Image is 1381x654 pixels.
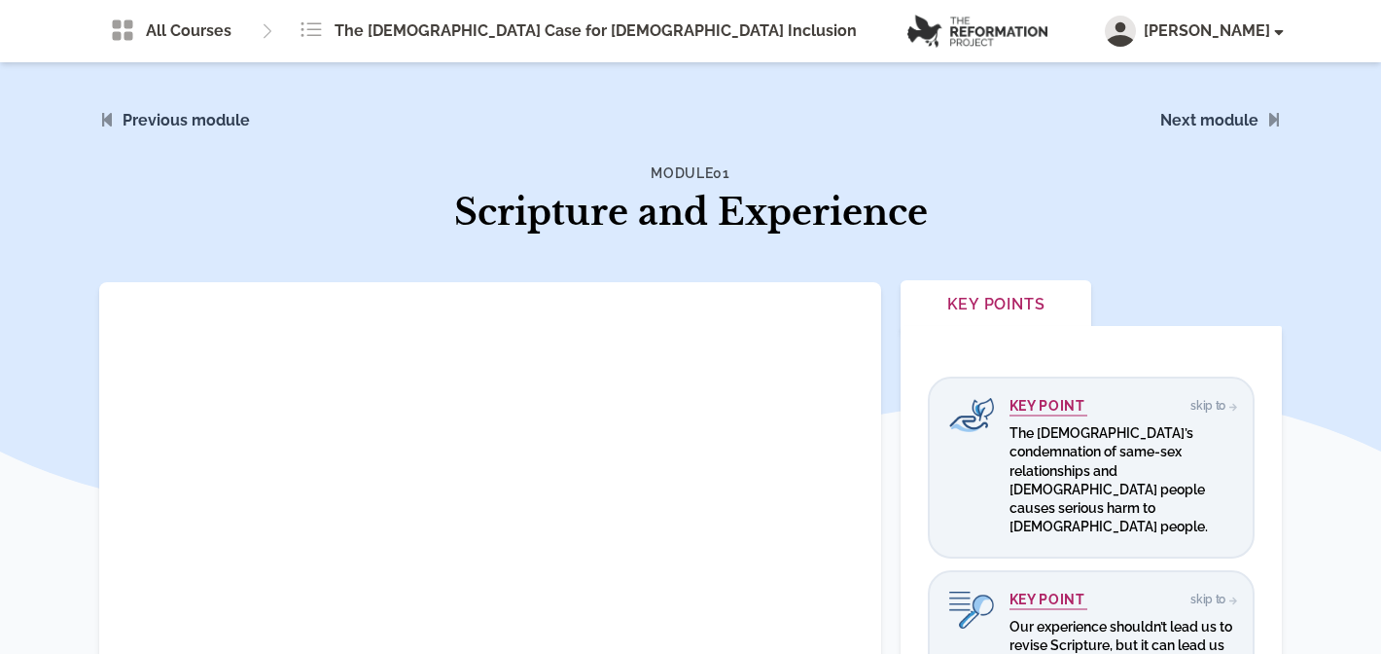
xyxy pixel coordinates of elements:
[1009,398,1087,417] h4: Key Point
[1009,424,1233,537] p: The [DEMOGRAPHIC_DATA]’s condemnation of same-sex relationships and [DEMOGRAPHIC_DATA] people cau...
[335,19,857,43] span: The [DEMOGRAPHIC_DATA] Case for [DEMOGRAPHIC_DATA] Inclusion
[1144,19,1282,43] span: [PERSON_NAME]
[99,12,243,51] a: All Courses
[901,280,1091,332] button: Key Points
[1190,399,1233,413] span: Skip to
[288,12,868,51] a: The [DEMOGRAPHIC_DATA] Case for [DEMOGRAPHIC_DATA] Inclusion
[1160,111,1258,129] a: Next module
[146,19,231,43] span: All Courses
[1009,592,1087,610] h4: Key Point
[442,187,939,239] h1: Scripture and Experience
[1105,16,1282,47] button: [PERSON_NAME]
[123,111,250,129] a: Previous module
[442,163,939,183] h4: Module 01
[907,15,1047,48] img: logo.png
[1190,593,1233,606] span: Skip to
